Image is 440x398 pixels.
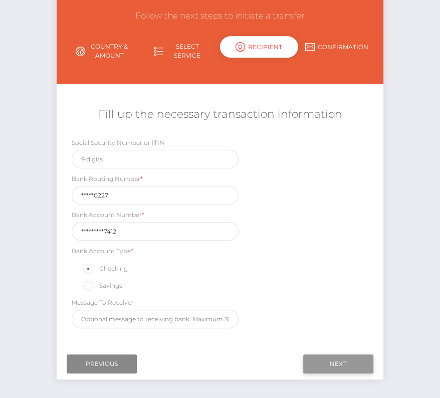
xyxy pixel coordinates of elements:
[64,38,142,64] a: Country & Amount
[64,10,376,22] h3: Follow the next steps to initiate a transfer
[72,298,134,307] label: Message To Receiver
[72,138,164,147] label: Social Security Number or ITIN
[82,279,122,292] label: Savings
[298,38,375,56] a: Confirmation
[142,38,220,64] a: Select Service
[72,186,239,205] input: Only 9 digits
[72,247,133,256] label: Bank Account Type
[67,354,137,373] input: Previous
[72,310,239,328] input: Optional message to receiving bank. Maximum 35 characters
[220,36,298,58] div: Recipient
[72,150,239,168] input: 9 digits
[72,174,143,183] label: Bank Routing Number
[72,211,144,220] label: Bank Account Number
[72,222,239,241] input: Only digits
[64,107,376,122] h5: Fill up the necessary transaction information
[82,262,128,275] label: Checking
[303,354,373,373] input: Next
